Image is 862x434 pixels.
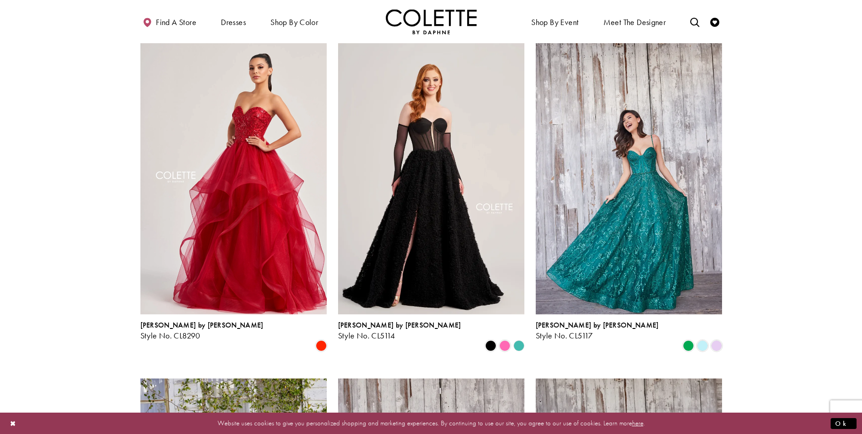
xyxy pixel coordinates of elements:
span: Style No. CL5114 [338,330,395,341]
i: Emerald [683,340,694,351]
span: Dresses [219,9,248,34]
button: Close Dialog [5,415,21,431]
p: Website uses cookies to give you personalized shopping and marketing experiences. By continuing t... [65,417,797,429]
span: Style No. CL5117 [536,330,593,341]
i: Lilac [711,340,722,351]
i: Turquoise [513,340,524,351]
i: Black [485,340,496,351]
i: Light Blue [697,340,708,351]
a: here [632,419,643,428]
a: Visit Home Page [386,9,477,34]
a: Visit Colette by Daphne Style No. CL5114 Page [338,43,524,314]
a: Toggle search [688,9,702,34]
img: Colette by Daphne [386,9,477,34]
span: Shop By Event [531,18,578,27]
div: Colette by Daphne Style No. CL8290 [140,321,264,340]
span: Style No. CL8290 [140,330,200,341]
span: Shop By Event [529,9,581,34]
a: Find a store [140,9,199,34]
div: Colette by Daphne Style No. CL5117 [536,321,659,340]
i: Pink [499,340,510,351]
a: Visit Colette by Daphne Style No. CL5117 Page [536,43,722,314]
span: Shop by color [268,9,320,34]
span: Find a store [156,18,196,27]
span: [PERSON_NAME] by [PERSON_NAME] [140,320,264,330]
a: Check Wishlist [708,9,722,34]
span: Dresses [221,18,246,27]
span: Meet the designer [603,18,666,27]
a: Visit Colette by Daphne Style No. CL8290 Page [140,43,327,314]
div: Colette by Daphne Style No. CL5114 [338,321,461,340]
span: Shop by color [270,18,318,27]
span: [PERSON_NAME] by [PERSON_NAME] [536,320,659,330]
span: [PERSON_NAME] by [PERSON_NAME] [338,320,461,330]
a: Meet the designer [601,9,668,34]
button: Submit Dialog [831,418,857,429]
i: Scarlet [316,340,327,351]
